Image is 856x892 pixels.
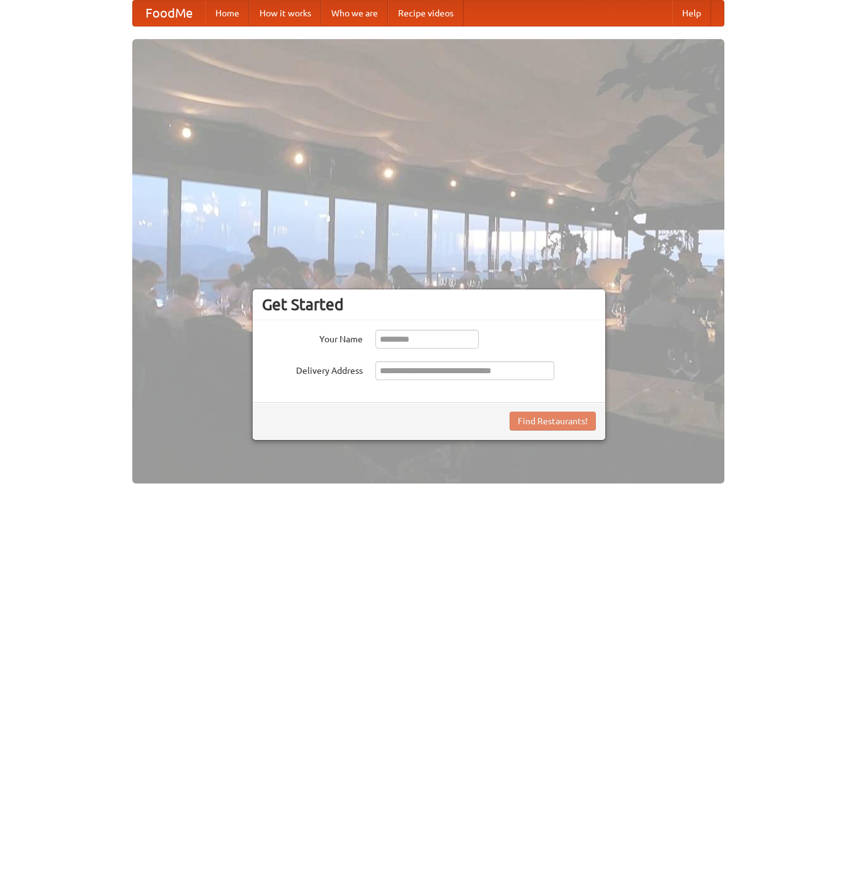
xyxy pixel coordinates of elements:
[321,1,388,26] a: Who we are
[205,1,249,26] a: Home
[262,361,363,377] label: Delivery Address
[262,330,363,345] label: Your Name
[262,295,596,314] h3: Get Started
[388,1,464,26] a: Recipe videos
[249,1,321,26] a: How it works
[510,412,596,431] button: Find Restaurants!
[672,1,711,26] a: Help
[133,1,205,26] a: FoodMe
